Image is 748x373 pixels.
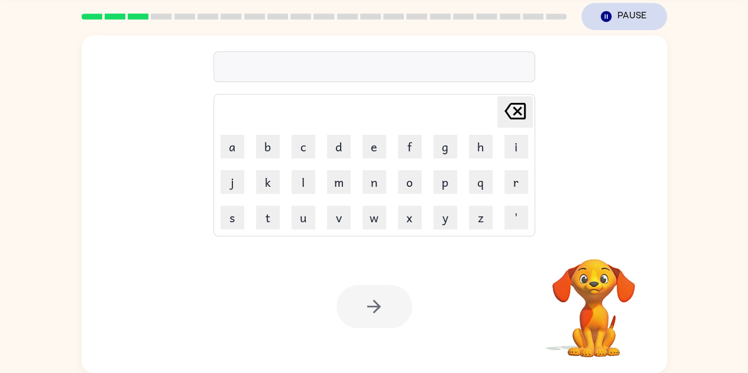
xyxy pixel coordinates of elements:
button: l [292,170,315,194]
button: s [221,206,244,229]
video: Your browser must support playing .mp4 files to use Literably. Please try using another browser. [535,241,653,359]
button: n [362,170,386,194]
button: j [221,170,244,194]
button: g [433,135,457,158]
button: ' [504,206,528,229]
button: x [398,206,422,229]
button: y [433,206,457,229]
button: c [292,135,315,158]
button: u [292,206,315,229]
button: o [398,170,422,194]
button: b [256,135,280,158]
button: e [362,135,386,158]
button: k [256,170,280,194]
button: z [469,206,493,229]
button: t [256,206,280,229]
button: v [327,206,351,229]
button: Pause [581,3,667,30]
button: m [327,170,351,194]
button: i [504,135,528,158]
button: d [327,135,351,158]
button: q [469,170,493,194]
button: r [504,170,528,194]
button: w [362,206,386,229]
button: f [398,135,422,158]
button: p [433,170,457,194]
button: h [469,135,493,158]
button: a [221,135,244,158]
